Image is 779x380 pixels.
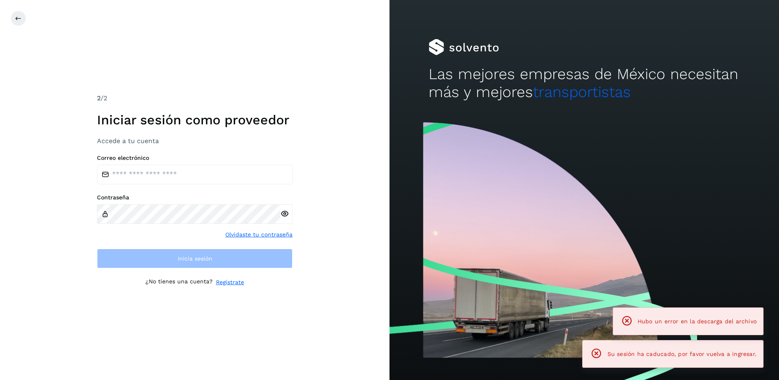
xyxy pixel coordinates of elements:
[97,194,293,201] label: Contraseña
[429,65,740,102] h2: Las mejores empresas de México necesitan más y mejores
[97,112,293,128] h1: Iniciar sesión como proveedor
[533,83,631,101] span: transportistas
[225,230,293,239] a: Olvidaste tu contraseña
[97,93,293,103] div: /2
[216,278,244,287] a: Regístrate
[97,94,101,102] span: 2
[97,155,293,161] label: Correo electrónico
[145,278,213,287] p: ¿No tienes una cuenta?
[638,318,757,325] span: Hubo un error en la descarga del archivo
[97,249,293,268] button: Inicia sesión
[607,351,757,357] span: Su sesión ha caducado, por favor vuelva a ingresar.
[178,256,212,261] span: Inicia sesión
[97,137,293,145] h3: Accede a tu cuenta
